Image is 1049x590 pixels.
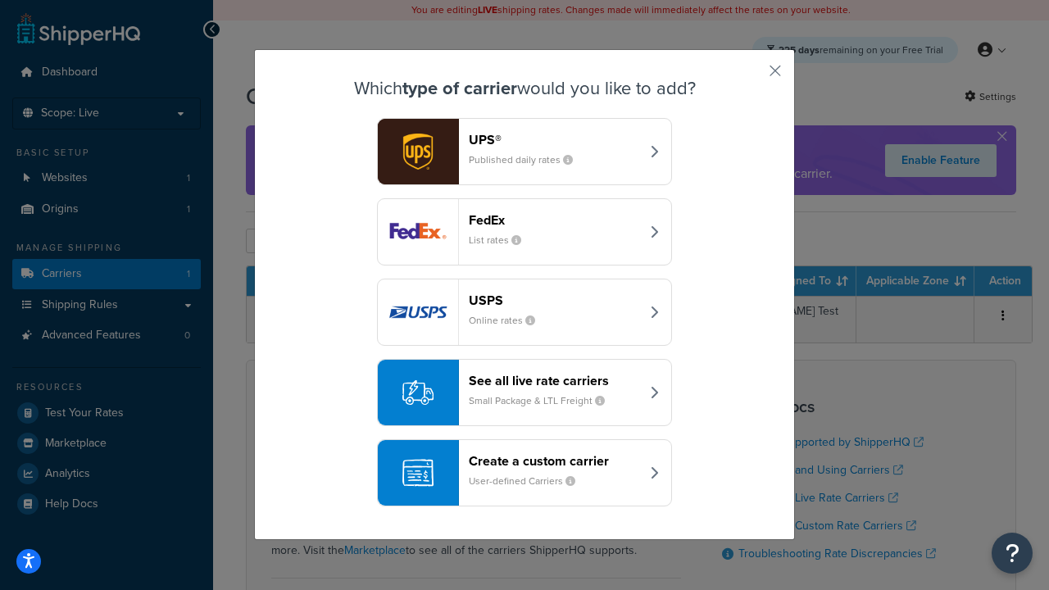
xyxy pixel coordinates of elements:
small: Published daily rates [469,152,586,167]
button: Create a custom carrierUser-defined Carriers [377,439,672,506]
strong: type of carrier [402,75,517,102]
button: usps logoUSPSOnline rates [377,279,672,346]
small: User-defined Carriers [469,474,588,488]
small: Online rates [469,313,548,328]
header: Create a custom carrier [469,453,640,469]
img: ups logo [378,119,458,184]
img: fedEx logo [378,199,458,265]
header: FedEx [469,212,640,228]
img: usps logo [378,279,458,345]
small: List rates [469,233,534,247]
header: UPS® [469,132,640,147]
header: See all live rate carriers [469,373,640,388]
button: fedEx logoFedExList rates [377,198,672,265]
img: icon-carrier-liverate-becf4550.svg [402,377,434,408]
h3: Which would you like to add? [296,79,753,98]
button: Open Resource Center [992,533,1033,574]
small: Small Package & LTL Freight [469,393,618,408]
button: See all live rate carriersSmall Package & LTL Freight [377,359,672,426]
button: ups logoUPS®Published daily rates [377,118,672,185]
img: icon-carrier-custom-c93b8a24.svg [402,457,434,488]
header: USPS [469,293,640,308]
